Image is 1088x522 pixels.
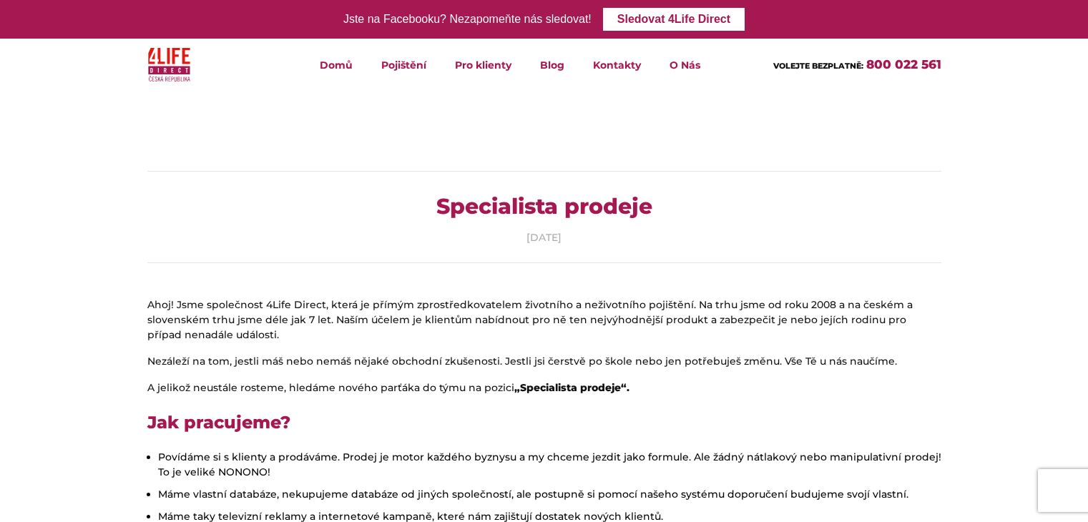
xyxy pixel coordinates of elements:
[866,57,941,72] a: 800 022 561
[158,450,941,480] li: Povídáme si s klienty a prodáváme. Prodej je motor každého byznysu a my chceme jezdit jako formul...
[147,380,941,395] p: A jelikož neustále rosteme, hledáme nového parťáka do týmu na pozici
[147,230,941,245] div: [DATE]
[147,354,941,369] p: Nezáleží na tom, jestli máš nebo nemáš nějaké obchodní zkušenosti. Jestli jsi čerstvě po škole ne...
[343,9,592,30] div: Jste na Facebooku? Nezapomeňte nás sledovat!
[305,39,367,91] a: Domů
[526,39,579,91] a: Blog
[147,297,941,343] p: Ahoj! Jsme společnost 4Life Direct, která je přímým zprostředkovatelem životního a neživotního po...
[158,487,941,502] li: Máme vlastní databáze, nekupujeme databáze od jiných společností, ale postupně si pomocí našeho s...
[603,8,745,31] a: Sledovat 4Life Direct
[773,61,863,71] span: VOLEJTE BEZPLATNĚ:
[147,412,290,433] strong: Jak pracujeme?
[514,381,629,394] strong: „Specialista prodeje“.
[147,189,941,225] h1: Specialista prodeje
[148,44,191,85] img: 4Life Direct Česká republika logo
[579,39,655,91] a: Kontakty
